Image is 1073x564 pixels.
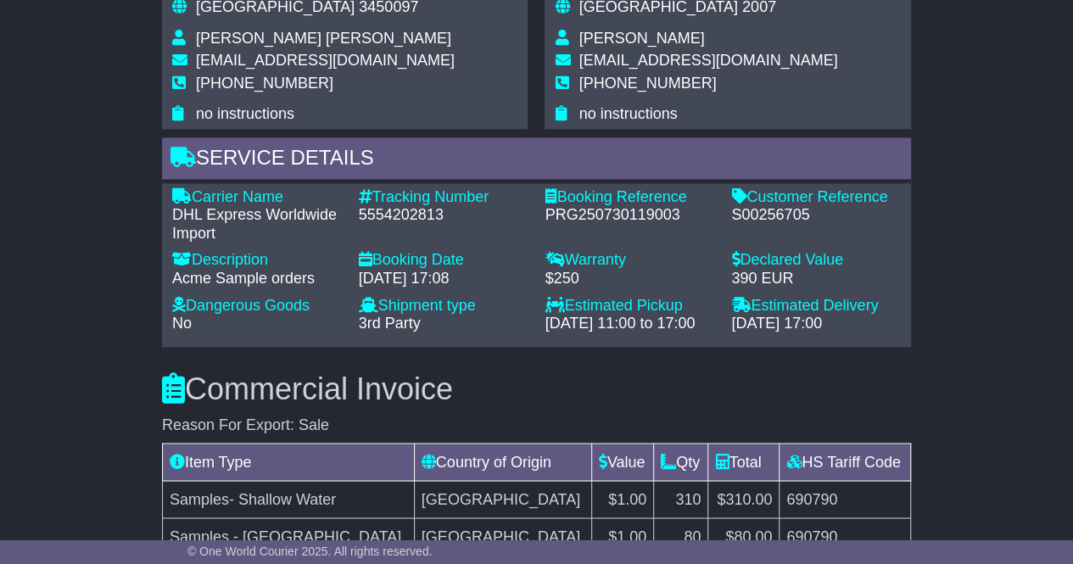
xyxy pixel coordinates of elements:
span: [PERSON_NAME] [578,30,704,47]
td: 690790 [780,481,911,518]
td: 690790 [780,518,911,556]
div: Service Details [162,137,911,183]
div: Carrier Name [172,188,342,207]
span: [PHONE_NUMBER] [196,75,333,92]
div: Reason For Export: Sale [162,416,911,434]
td: [GEOGRAPHIC_DATA] [414,481,591,518]
div: Dangerous Goods [172,297,342,316]
span: no instructions [578,105,677,122]
div: Tracking Number [359,188,528,207]
div: $250 [545,270,714,288]
td: Country of Origin [414,444,591,481]
span: [EMAIL_ADDRESS][DOMAIN_NAME] [578,52,837,69]
td: Value [591,444,653,481]
div: Customer Reference [731,188,901,207]
td: $1.00 [591,518,653,556]
div: [DATE] 11:00 to 17:00 [545,315,714,333]
div: S00256705 [731,206,901,225]
span: © One World Courier 2025. All rights reserved. [187,544,433,558]
div: Acme Sample orders [172,270,342,288]
td: Samples - [GEOGRAPHIC_DATA] [162,518,414,556]
span: [EMAIL_ADDRESS][DOMAIN_NAME] [196,52,455,69]
td: [GEOGRAPHIC_DATA] [414,518,591,556]
td: HS Tariff Code [780,444,911,481]
div: Booking Reference [545,188,714,207]
span: 3rd Party [359,315,421,332]
div: [DATE] 17:08 [359,270,528,288]
div: 5554202813 [359,206,528,225]
td: 80 [653,518,707,556]
td: Qty [653,444,707,481]
div: Estimated Delivery [731,297,901,316]
td: Total [708,444,780,481]
td: 310 [653,481,707,518]
td: Samples- Shallow Water [162,481,414,518]
div: Estimated Pickup [545,297,714,316]
div: Description [172,251,342,270]
div: DHL Express Worldwide Import [172,206,342,243]
div: Declared Value [731,251,901,270]
span: [PHONE_NUMBER] [578,75,716,92]
div: 390 EUR [731,270,901,288]
td: $80.00 [708,518,780,556]
span: No [172,315,192,332]
td: $310.00 [708,481,780,518]
td: Item Type [162,444,414,481]
span: [PERSON_NAME] [PERSON_NAME] [196,30,451,47]
h3: Commercial Invoice [162,372,911,406]
div: Booking Date [359,251,528,270]
span: no instructions [196,105,294,122]
td: $1.00 [591,481,653,518]
div: [DATE] 17:00 [731,315,901,333]
div: Warranty [545,251,714,270]
div: Shipment type [359,297,528,316]
div: PRG250730119003 [545,206,714,225]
